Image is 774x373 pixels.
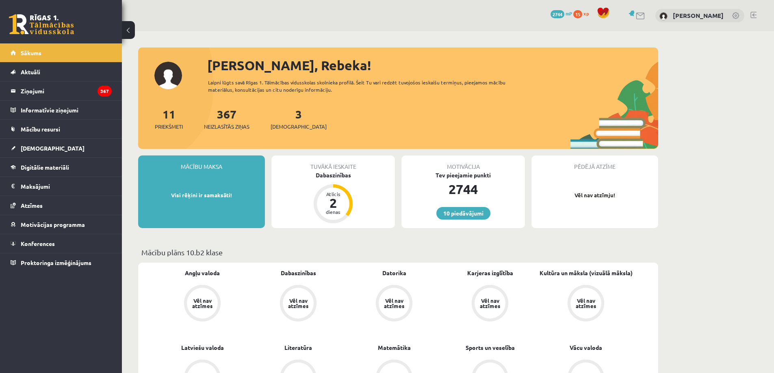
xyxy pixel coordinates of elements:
div: Vēl nav atzīmes [383,298,405,308]
div: 2 [321,196,345,209]
span: Sākums [21,49,41,56]
span: Aktuāli [21,68,40,75]
span: 15 [573,10,582,18]
a: 15 xp [573,10,593,17]
span: Priekšmeti [155,123,183,131]
a: Atzīmes [11,196,112,215]
span: Atzīmes [21,202,43,209]
a: Vēl nav atzīmes [442,285,538,323]
img: Rebeka Sanoka [659,12,668,20]
a: Aktuāli [11,63,112,81]
span: mP [566,10,572,17]
a: Rīgas 1. Tālmācības vidusskola [9,14,74,34]
span: Motivācijas programma [21,221,85,228]
a: 11Priekšmeti [155,107,183,131]
span: Digitālie materiāli [21,164,69,171]
a: Mācību resursi [11,120,112,138]
a: Karjeras izglītība [467,269,513,277]
p: Visi rēķini ir samaksāti! [142,191,261,199]
div: Mācību maksa [138,155,265,171]
div: Vēl nav atzīmes [575,298,597,308]
i: 367 [98,86,112,97]
a: Datorika [382,269,406,277]
div: Tuvākā ieskaite [271,155,395,171]
a: Informatīvie ziņojumi [11,101,112,119]
div: Vēl nav atzīmes [191,298,214,308]
a: Angļu valoda [185,269,220,277]
a: Vācu valoda [570,343,602,352]
a: Vēl nav atzīmes [250,285,346,323]
a: Latviešu valoda [181,343,224,352]
a: Ziņojumi367 [11,82,112,100]
div: Laipni lūgts savā Rīgas 1. Tālmācības vidusskolas skolnieka profilā. Šeit Tu vari redzēt tuvojošo... [208,79,520,93]
a: Konferences [11,234,112,253]
a: Digitālie materiāli [11,158,112,177]
a: 3[DEMOGRAPHIC_DATA] [271,107,327,131]
a: 2744 mP [551,10,572,17]
a: Dabaszinības [281,269,316,277]
a: Matemātika [378,343,411,352]
a: Proktoringa izmēģinājums [11,253,112,272]
div: Motivācija [401,155,525,171]
a: 367Neizlasītās ziņas [204,107,249,131]
p: Vēl nav atzīmju! [536,191,654,199]
span: [DEMOGRAPHIC_DATA] [271,123,327,131]
a: [PERSON_NAME] [673,11,724,19]
a: Sports un veselība [466,343,515,352]
a: Sākums [11,43,112,62]
div: Tev pieejamie punkti [401,171,525,179]
span: [DEMOGRAPHIC_DATA] [21,144,85,152]
div: Dabaszinības [271,171,395,179]
legend: Informatīvie ziņojumi [21,101,112,119]
div: 2744 [401,179,525,199]
span: Proktoringa izmēģinājums [21,259,91,266]
a: Vēl nav atzīmes [154,285,250,323]
span: Mācību resursi [21,125,60,133]
a: Dabaszinības Atlicis 2 dienas [271,171,395,224]
a: Vēl nav atzīmes [346,285,442,323]
div: [PERSON_NAME], Rebeka! [207,56,658,75]
span: xp [583,10,589,17]
a: Maksājumi [11,177,112,196]
div: Pēdējā atzīme [531,155,658,171]
a: Literatūra [284,343,312,352]
span: Neizlasītās ziņas [204,123,249,131]
p: Mācību plāns 10.b2 klase [141,247,655,258]
span: 2744 [551,10,564,18]
div: dienas [321,209,345,214]
div: Vēl nav atzīmes [287,298,310,308]
div: Vēl nav atzīmes [479,298,501,308]
a: Kultūra un māksla (vizuālā māksla) [540,269,633,277]
div: Atlicis [321,192,345,196]
a: Vēl nav atzīmes [538,285,634,323]
legend: Maksājumi [21,177,112,196]
a: Motivācijas programma [11,215,112,234]
a: 10 piedāvājumi [436,207,490,220]
span: Konferences [21,240,55,247]
legend: Ziņojumi [21,82,112,100]
a: [DEMOGRAPHIC_DATA] [11,139,112,157]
